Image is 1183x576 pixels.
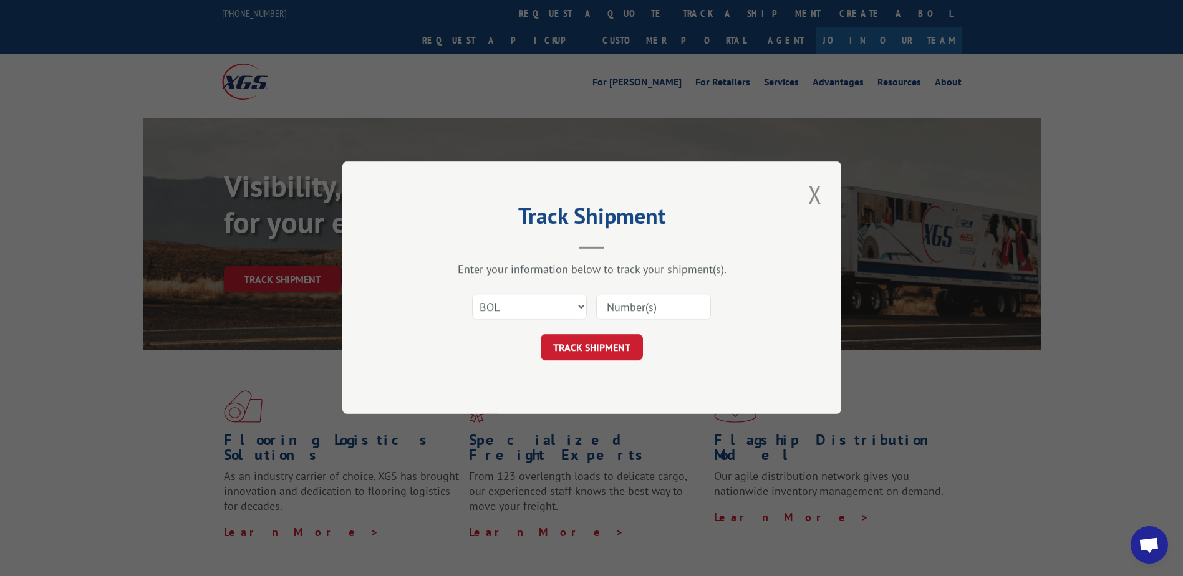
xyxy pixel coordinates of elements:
input: Number(s) [596,294,711,320]
a: Open chat [1131,526,1168,564]
h2: Track Shipment [405,207,779,231]
button: Close modal [804,177,826,211]
div: Enter your information below to track your shipment(s). [405,262,779,277]
button: TRACK SHIPMENT [541,335,643,361]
